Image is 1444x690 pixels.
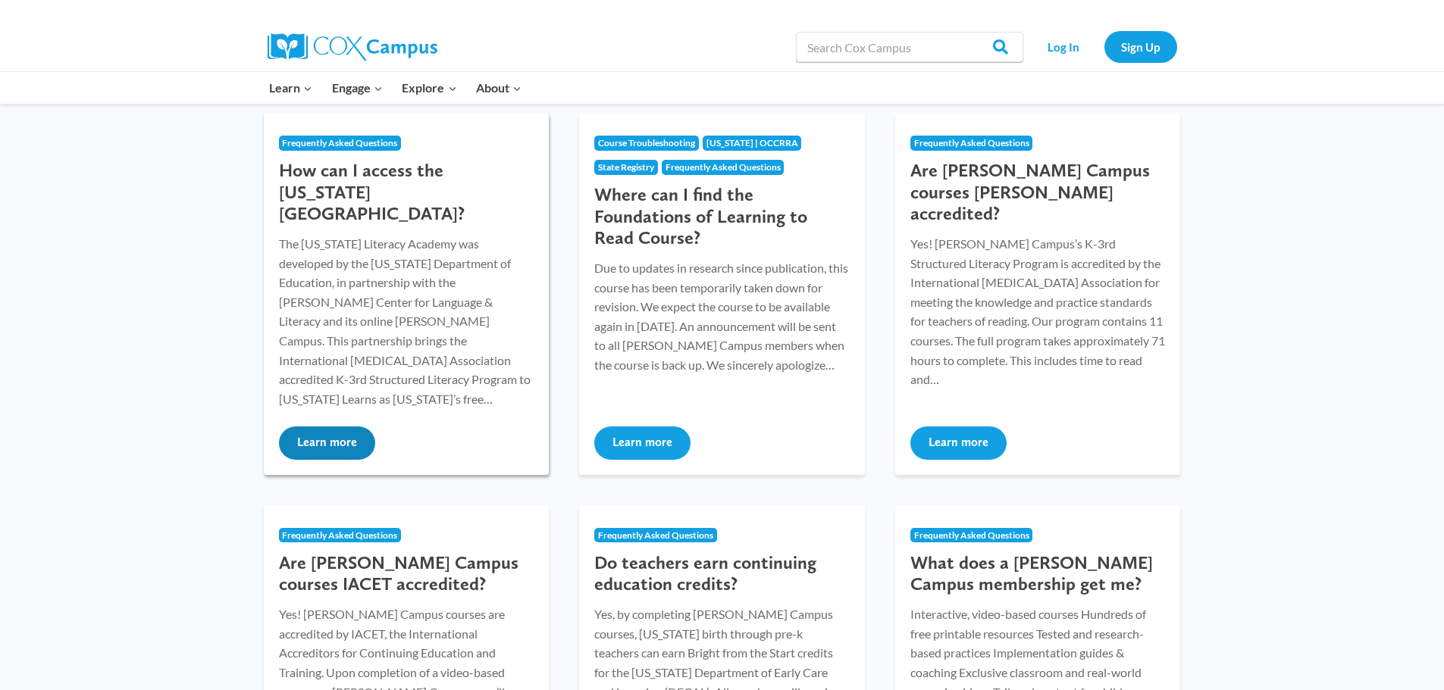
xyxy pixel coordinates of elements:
p: Due to updates in research since publication, this course has been temporarily taken down for rev... [594,258,850,375]
span: Frequently Asked Questions [282,529,397,541]
span: State Registry [598,161,654,173]
a: Course Troubleshooting[US_STATE] | OCCRRAState RegistryFrequently Asked Questions Where can I fin... [579,113,865,475]
input: Search Cox Campus [796,32,1023,62]
button: Child menu of Engage [322,72,393,104]
h3: How can I access the [US_STATE][GEOGRAPHIC_DATA]? [279,160,534,225]
button: Child menu of About [466,72,531,104]
h3: Where can I find the Foundations of Learning to Read Course? [594,184,850,249]
nav: Secondary Navigation [1031,31,1177,62]
button: Learn more [279,426,375,460]
span: Course Troubleshooting [598,137,695,148]
h3: What does a [PERSON_NAME] Campus membership get me? [910,552,1166,596]
span: Frequently Asked Questions [282,137,397,148]
span: Frequently Asked Questions [914,137,1029,148]
h3: Do teachers earn continuing education credits? [594,552,850,596]
span: Frequently Asked Questions [598,529,713,541]
nav: Primary Navigation [260,72,531,104]
button: Child menu of Learn [260,72,323,104]
span: Frequently Asked Questions [666,161,781,173]
h3: Are [PERSON_NAME] Campus courses IACET accredited? [279,552,534,596]
a: Log In [1031,31,1097,62]
img: Cox Campus [268,33,437,61]
h3: Are [PERSON_NAME] Campus courses [PERSON_NAME] accredited? [910,160,1166,225]
span: Frequently Asked Questions [914,529,1029,541]
p: Yes! [PERSON_NAME] Campus’s K-3rd Structured Literacy Program is accredited by the International ... [910,234,1166,389]
span: [US_STATE] | OCCRRA [706,137,798,148]
a: Frequently Asked Questions Are [PERSON_NAME] Campus courses [PERSON_NAME] accredited? Yes! [PERSO... [895,113,1181,475]
p: The [US_STATE] Literacy Academy was developed by the [US_STATE] Department of Education, in partn... [279,234,534,408]
button: Child menu of Explore [393,72,467,104]
button: Learn more [910,426,1007,460]
a: Sign Up [1104,31,1177,62]
button: Learn more [594,426,691,460]
a: Frequently Asked Questions How can I access the [US_STATE][GEOGRAPHIC_DATA]? The [US_STATE] Liter... [264,113,550,475]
